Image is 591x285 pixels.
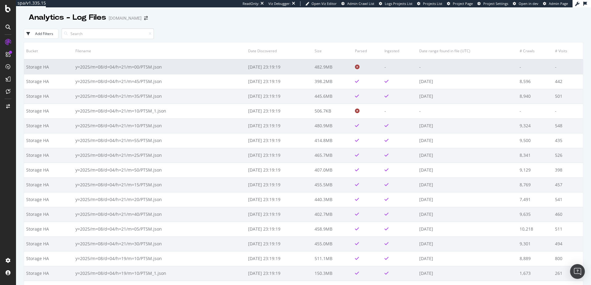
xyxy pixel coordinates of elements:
td: 407.0MB [312,163,353,177]
td: 541 [553,192,583,207]
td: 9,129 [517,163,553,177]
td: Storage HA [24,89,73,104]
td: y=2025/m=08/d=04/h=21/m=55/PT5M.json [73,133,246,148]
a: Logs Projects List [379,1,412,6]
td: Storage HA [24,104,73,118]
td: Storage HA [24,74,73,89]
td: y=2025/m=08/d=04/h=21/m=00/PT5M.json [73,59,246,74]
td: [DATE] [417,148,518,163]
td: y=2025/m=08/d=04/h=21/m=30/PT5M.json [73,236,246,251]
td: [DATE] 23:19:19 [246,236,312,251]
td: 548 [553,118,583,133]
td: 494 [553,236,583,251]
td: 10,218 [517,222,553,236]
td: y=2025/m=08/d=04/h=21/m=05/PT5M.json [73,222,246,236]
td: 8,940 [517,89,553,104]
span: Open in dev [519,1,538,6]
td: 414.8MB [312,133,353,148]
td: 526 [553,148,583,163]
td: 457 [553,177,583,192]
td: [DATE] 23:19:19 [246,148,312,163]
span: Logs Projects List [385,1,412,6]
div: ReadOnly: [243,1,259,6]
td: [DATE] 23:19:19 [246,163,312,177]
td: Storage HA [24,251,73,266]
td: 458.9MB [312,222,353,236]
button: Add Filters [24,29,58,39]
td: Storage HA [24,266,73,281]
td: Storage HA [24,118,73,133]
td: 7,491 [517,192,553,207]
td: 482.9MB [312,59,353,74]
td: y=2025/m=08/d=04/h=21/m=45/PT5M.json [73,74,246,89]
td: - [417,59,518,74]
td: Storage HA [24,148,73,163]
span: Project Page [453,1,473,6]
td: [DATE] [417,236,518,251]
td: [DATE] [417,222,518,236]
td: - [417,104,518,118]
td: Storage HA [24,192,73,207]
td: [DATE] 23:19:19 [246,251,312,266]
td: y=2025/m=08/d=04/h=21/m=15/PT5M.json [73,177,246,192]
td: [DATE] [417,207,518,222]
td: - [382,104,417,118]
td: [DATE] [417,118,518,133]
td: 460 [553,207,583,222]
td: 455.5MB [312,177,353,192]
td: Storage HA [24,177,73,192]
td: - [517,59,553,74]
td: [DATE] [417,89,518,104]
td: 8,596 [517,74,553,89]
div: Analytics - Log Files [29,12,106,23]
td: [DATE] 23:19:19 [246,222,312,236]
td: [DATE] [417,266,518,281]
td: [DATE] [417,251,518,266]
span: Open Viz Editor [312,1,337,6]
td: - [553,104,583,118]
td: 9,500 [517,133,553,148]
td: 150.3MB [312,266,353,281]
td: [DATE] [417,163,518,177]
td: [DATE] 23:19:19 [246,266,312,281]
td: Storage HA [24,207,73,222]
td: - [517,104,553,118]
input: Search [62,28,154,39]
th: Bucket [24,42,73,59]
th: Parsed [353,42,382,59]
td: Storage HA [24,59,73,74]
span: Admin Crawl List [347,1,374,6]
th: Ingested [382,42,417,59]
td: y=2025/m=08/d=04/h=21/m=40/PT5M.json [73,207,246,222]
td: 261 [553,266,583,281]
td: [DATE] 23:19:19 [246,192,312,207]
a: Admin Crawl List [341,1,374,6]
td: 501 [553,89,583,104]
td: 511 [553,222,583,236]
a: Project Settings [477,1,508,6]
td: 465.7MB [312,148,353,163]
span: Projects List [423,1,442,6]
td: [DATE] 23:19:19 [246,118,312,133]
div: Add Filters [35,31,53,36]
td: 402.7MB [312,207,353,222]
td: [DATE] [417,74,518,89]
td: Storage HA [24,133,73,148]
td: [DATE] 23:19:19 [246,74,312,89]
td: 8,341 [517,148,553,163]
a: Admin Page [543,1,568,6]
td: 455.0MB [312,236,353,251]
th: Date Discovered [246,42,312,59]
td: [DATE] 23:19:19 [246,59,312,74]
div: Viz Debugger: [268,1,291,6]
td: y=2025/m=08/d=04/h=19/m=10/PT5M.json [73,251,246,266]
td: y=2025/m=08/d=04/h=19/m=10/PT5M_1.json [73,266,246,281]
td: 398.2MB [312,74,353,89]
td: 800 [553,251,583,266]
a: Projects List [417,1,442,6]
span: Project Settings [483,1,508,6]
td: [DATE] 23:19:19 [246,104,312,118]
td: 9,301 [517,236,553,251]
td: y=2025/m=08/d=04/h=21/m=35/PT5M.json [73,89,246,104]
td: [DATE] [417,177,518,192]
